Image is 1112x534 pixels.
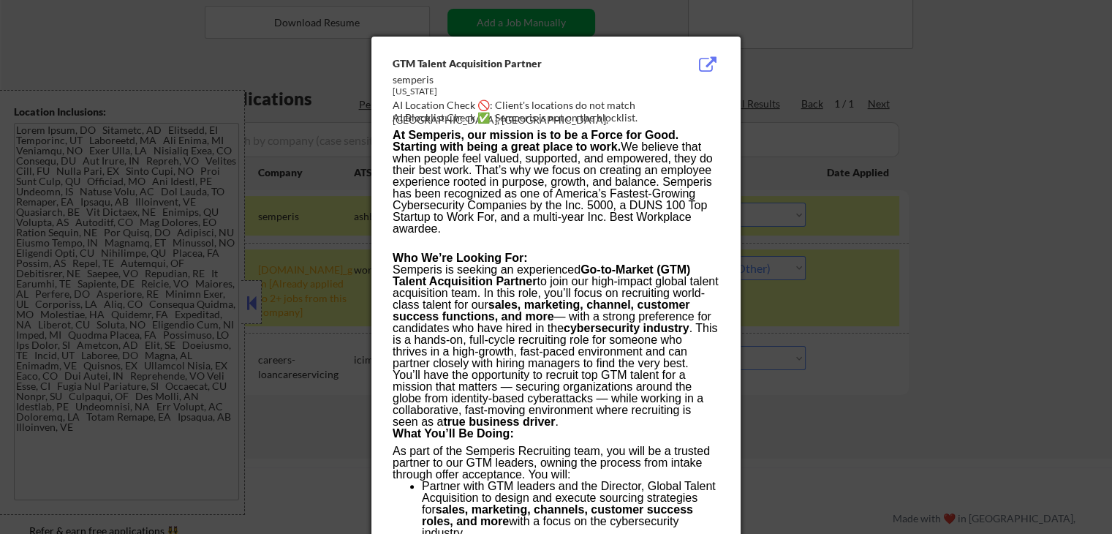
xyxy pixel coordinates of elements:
div: AI Blocklist Check ✅: Semperis is not on the blocklist. [393,110,725,125]
strong: Go-to-Market (GTM) Talent Acquisition Partner [393,263,690,287]
strong: At Semperis, our mission is to be a Force for Good. Starting with being a great place to work. [393,129,678,153]
strong: sales, marketing, channel, customer success functions, and more [393,298,689,323]
strong: true business driver [443,415,555,428]
p: You’ll have the opportunity to recruit top GTM talent for a mission that matters — securing organ... [393,369,719,428]
p: We believe that when people feel valued, supported, and empowered, they do their best work. That’... [393,129,719,235]
strong: sales, marketing, channels, customer success roles, and more [422,503,693,527]
strong: cybersecurity industry [564,322,689,334]
strong: What You’ll Be Doing: [393,427,514,440]
div: [US_STATE] [393,86,646,98]
p: As part of the Semperis Recruiting team, you will be a trusted partner to our GTM leaders, owning... [393,445,719,481]
div: semperis [393,72,646,87]
div: GTM Talent Acquisition Partner [393,56,646,71]
strong: Who We’re Looking For: [393,252,528,264]
p: Semperis is seeking an experienced to join our high-impact global talent acquisition team. In thi... [393,252,719,369]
